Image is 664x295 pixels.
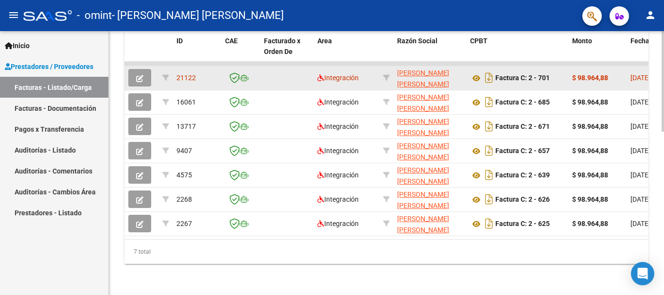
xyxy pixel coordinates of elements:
[495,220,550,228] strong: Factura C: 2 - 625
[176,220,192,227] span: 2267
[572,122,608,130] strong: $ 98.964,88
[483,94,495,110] i: Descargar documento
[317,122,359,130] span: Integración
[317,220,359,227] span: Integración
[176,74,196,82] span: 21122
[483,167,495,183] i: Descargar documento
[397,215,449,234] span: [PERSON_NAME] [PERSON_NAME]
[260,31,314,73] datatable-header-cell: Facturado x Orden De
[264,37,300,56] span: Facturado x Orden De
[176,122,196,130] span: 13717
[495,99,550,106] strong: Factura C: 2 - 685
[176,195,192,203] span: 2268
[112,5,284,26] span: - [PERSON_NAME] [PERSON_NAME]
[397,93,449,112] span: [PERSON_NAME] [PERSON_NAME]
[572,147,608,155] strong: $ 98.964,88
[225,37,238,45] span: CAE
[173,31,221,73] datatable-header-cell: ID
[645,9,656,21] mat-icon: person
[397,116,462,137] div: 27379954540
[176,171,192,179] span: 4575
[176,37,183,45] span: ID
[393,31,466,73] datatable-header-cell: Razón Social
[317,171,359,179] span: Integración
[397,189,462,209] div: 27379954540
[397,37,437,45] span: Razón Social
[221,31,260,73] datatable-header-cell: CAE
[5,61,93,72] span: Prestadores / Proveedores
[483,143,495,158] i: Descargar documento
[397,68,462,88] div: 27379954540
[495,74,550,82] strong: Factura C: 2 - 701
[397,140,462,161] div: 27379954540
[630,98,650,106] span: [DATE]
[495,147,550,155] strong: Factura C: 2 - 657
[397,92,462,112] div: 27379954540
[314,31,379,73] datatable-header-cell: Area
[483,119,495,134] i: Descargar documento
[630,147,650,155] span: [DATE]
[317,147,359,155] span: Integración
[397,69,449,88] span: [PERSON_NAME] [PERSON_NAME]
[397,191,449,209] span: [PERSON_NAME] [PERSON_NAME]
[317,98,359,106] span: Integración
[572,195,608,203] strong: $ 98.964,88
[397,166,449,185] span: [PERSON_NAME] [PERSON_NAME]
[483,70,495,86] i: Descargar documento
[568,31,627,73] datatable-header-cell: Monto
[630,122,650,130] span: [DATE]
[495,172,550,179] strong: Factura C: 2 - 639
[397,142,449,161] span: [PERSON_NAME] [PERSON_NAME]
[630,74,650,82] span: [DATE]
[483,191,495,207] i: Descargar documento
[630,171,650,179] span: [DATE]
[317,37,332,45] span: Area
[483,216,495,231] i: Descargar documento
[124,240,648,264] div: 7 total
[470,37,488,45] span: CPBT
[630,220,650,227] span: [DATE]
[397,213,462,234] div: 27379954540
[631,262,654,285] div: Open Intercom Messenger
[77,5,112,26] span: - omint
[317,195,359,203] span: Integración
[5,40,30,51] span: Inicio
[572,37,592,45] span: Monto
[397,118,449,137] span: [PERSON_NAME] [PERSON_NAME]
[317,74,359,82] span: Integración
[495,123,550,131] strong: Factura C: 2 - 671
[8,9,19,21] mat-icon: menu
[176,147,192,155] span: 9407
[176,98,196,106] span: 16061
[572,220,608,227] strong: $ 98.964,88
[495,196,550,204] strong: Factura C: 2 - 626
[572,98,608,106] strong: $ 98.964,88
[630,195,650,203] span: [DATE]
[397,165,462,185] div: 27379954540
[572,171,608,179] strong: $ 98.964,88
[572,74,608,82] strong: $ 98.964,88
[466,31,568,73] datatable-header-cell: CPBT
